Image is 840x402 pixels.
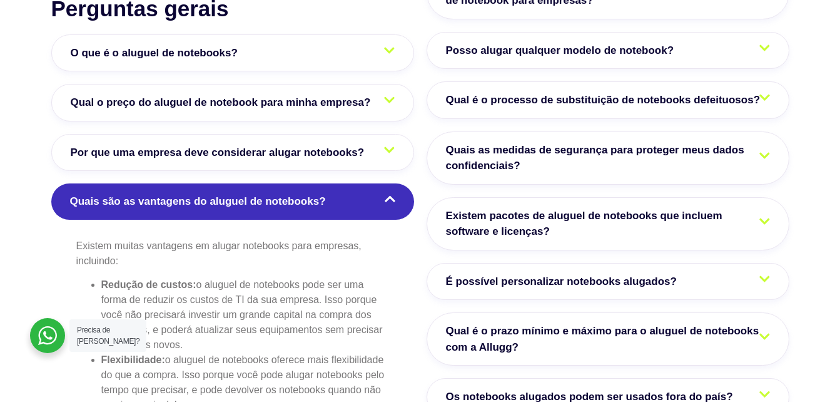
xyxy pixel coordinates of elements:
[51,183,414,220] a: Quais são as vantagens do aluguel de notebooks?
[101,354,165,365] strong: Flexibilidade:
[51,84,414,121] a: Qual o preço do aluguel de notebook para minha empresa?
[446,323,770,355] span: Qual é o prazo mínimo e máximo para o aluguel de notebooks com a Allugg?
[615,242,840,402] iframe: Chat Widget
[427,263,789,301] a: É possível personalizar notebooks alugados?
[77,326,139,346] span: Precisa de [PERSON_NAME]?
[71,95,377,111] span: Qual o preço do aluguel de notebook para minha empresa?
[615,242,840,402] div: Widget de chat
[427,131,789,185] a: Quais as medidas de segurança para proteger meus dados confidenciais?
[51,134,414,172] a: Por que uma empresa deve considerar alugar notebooks?
[427,81,789,119] a: Qual é o processo de substituição de notebooks defeituosos?
[51,34,414,72] a: O que é o aluguel de notebooks?
[446,208,770,240] span: Existem pacotes de aluguel de notebooks que incluem software e licenças?
[427,197,789,250] a: Existem pacotes de aluguel de notebooks que incluem software e licenças?
[76,239,389,269] p: Existem muitas vantagens em alugar notebooks para empresas, incluindo:
[71,45,244,61] span: O que é o aluguel de notebooks?
[70,193,332,210] span: Quais são as vantagens do aluguel de notebooks?
[71,145,371,161] span: Por que uma empresa deve considerar alugar notebooks?
[101,279,196,290] strong: Redução de custos:
[101,277,389,353] li: o aluguel de notebooks pode ser uma forma de reduzir os custos de TI da sua empresa. Isso porque ...
[427,32,789,70] a: Posso alugar qualquer modelo de notebook?
[427,312,789,366] a: Qual é o prazo mínimo e máximo para o aluguel de notebooks com a Allugg?
[446,274,683,290] span: É possível personalizar notebooks alugados?
[446,43,681,59] span: Posso alugar qualquer modelo de notebook?
[446,92,767,108] span: Qual é o processo de substituição de notebooks defeituosos?
[446,142,770,174] span: Quais as medidas de segurança para proteger meus dados confidenciais?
